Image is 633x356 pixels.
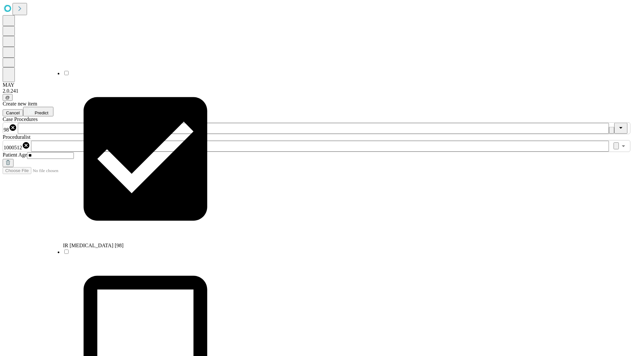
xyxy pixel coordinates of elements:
span: Patient Age [3,152,27,158]
span: Scheduled Procedure [3,116,38,122]
button: Predict [23,107,53,116]
span: IR [MEDICAL_DATA] [98] [63,243,124,248]
span: 1000512 [4,145,22,150]
div: 2.0.241 [3,88,630,94]
button: Clear [614,142,619,149]
button: Cancel [3,109,23,116]
span: Predict [35,110,48,115]
div: 1000512 [4,141,30,151]
div: 98 [4,124,17,133]
span: Cancel [6,110,20,115]
button: Close [614,123,627,134]
button: Clear [609,127,614,134]
span: 98 [4,127,9,133]
button: @ [3,94,13,101]
span: Proceduralist [3,134,30,140]
button: Open [619,141,628,151]
span: @ [5,95,10,100]
div: MAY [3,82,630,88]
span: Create new item [3,101,37,106]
